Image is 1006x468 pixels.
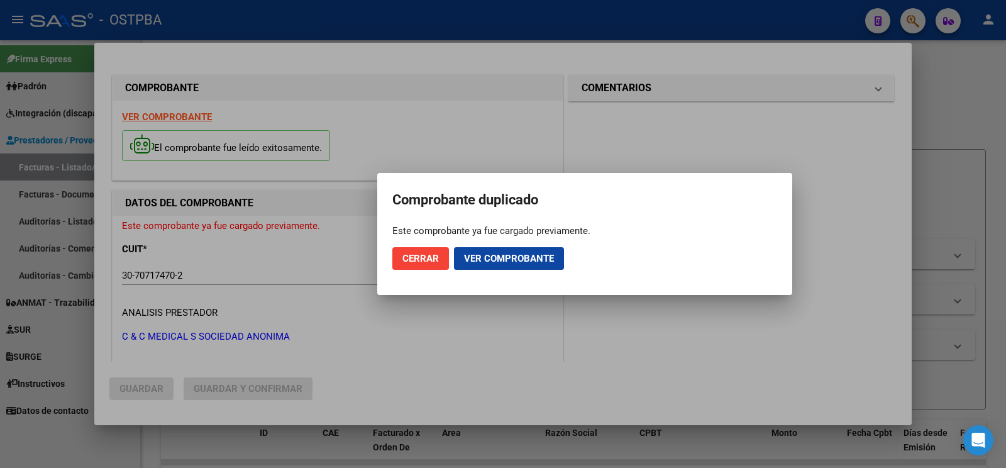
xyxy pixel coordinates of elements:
div: Open Intercom Messenger [963,425,993,455]
button: Cerrar [392,247,449,270]
h2: Comprobante duplicado [392,188,777,212]
span: Ver comprobante [464,253,554,264]
div: Este comprobante ya fue cargado previamente. [392,225,777,237]
span: Cerrar [402,253,439,264]
button: Ver comprobante [454,247,564,270]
